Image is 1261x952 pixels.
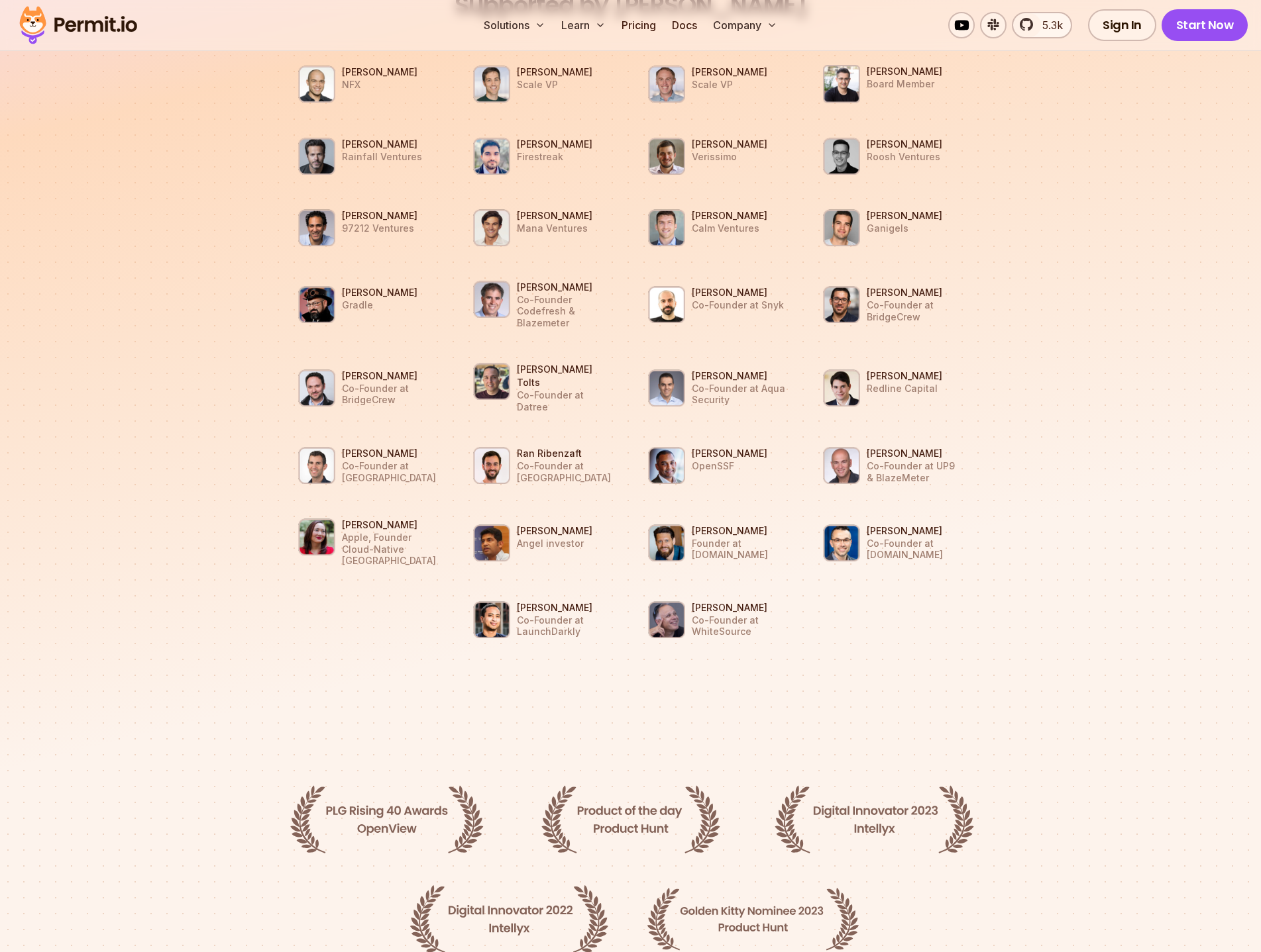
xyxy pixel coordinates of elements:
h3: [PERSON_NAME] [517,66,592,79]
img: Amir Rustamzadeh Firestreak [473,138,510,175]
h3: [PERSON_NAME] [517,138,592,151]
img: Ivan Taranenko Roosh Ventures [823,138,860,175]
h3: [PERSON_NAME] [517,209,592,222]
p: Rainfall Ventures [342,151,422,163]
p: Co-Founder Codefresh & Blazemeter [517,294,623,329]
p: Co-Founder at BridgeCrew [342,383,439,406]
p: Co-Founder at BridgeCrew [867,299,963,322]
button: Learn [556,12,611,38]
img: Ron Rymon Co-Founder at WhiteSource [648,601,685,638]
h3: [PERSON_NAME] [517,281,623,294]
img: Nitzan Shapira Co-Founder at Epsagon [298,447,335,484]
p: Angel investor [517,538,592,549]
p: Co-Founder at [GEOGRAPHIC_DATA] [517,460,614,483]
img: Eric Anderson Scale VP [473,66,510,103]
p: Ganigels [867,222,942,234]
img: John Kodumal Co-Founder at LaunchDarkly [473,601,510,638]
img: Eyal Bino 97212 Ventures [298,209,335,246]
img: Morgan Schwanke Mana Ventures [473,209,510,246]
img: Guy Eisenkot Co-Founder at BridgeCrew [298,369,335,406]
h3: [PERSON_NAME] [867,209,942,222]
h3: [PERSON_NAME] [692,524,789,538]
img: Amir Jerbi Co-Founder at Aqua Security [648,369,685,406]
h3: [PERSON_NAME] [342,286,417,299]
a: Sign In [1088,9,1156,41]
a: Start Now [1162,9,1248,41]
p: Board Member [867,78,942,90]
img: Product of the day Product Hunt [541,785,720,853]
p: Co-Founder at Snyk [692,299,784,311]
img: Permit logo [13,3,143,48]
h3: [PERSON_NAME] [867,65,942,78]
img: Shimon Tolts Co-Founder at Datree [473,363,510,400]
p: Verissimo [692,151,767,163]
img: Prasanna Srikhanta Angel investor [473,524,510,561]
img: Ron Rofe Rainfall Ventures [298,138,335,175]
h3: [PERSON_NAME] [692,138,767,151]
h3: [PERSON_NAME] [692,447,767,460]
p: Co-Founder at [GEOGRAPHIC_DATA] [342,460,439,483]
img: Ben Dowling Founder at IPinfo.io [648,524,685,561]
h3: [PERSON_NAME] [867,524,963,538]
img: Paul Grossinger Ganigels [823,209,860,246]
p: Apple, Founder Cloud-Native [GEOGRAPHIC_DATA] [342,532,439,567]
img: Ran Ribenzaft Co-Founder at Epsagon [473,447,510,484]
p: Mana Ventures [517,222,592,234]
p: Co-Founder at LaunchDarkly [517,614,614,638]
h3: [PERSON_NAME] [342,447,439,460]
img: Barak Schoster Co-Founder at BridgeCrew [823,286,860,323]
img: PLG Rising 40 Awards OpenView [290,785,484,853]
h3: [PERSON_NAME] [692,286,784,299]
p: Scale VP [517,79,592,91]
button: Solutions [478,12,551,38]
p: Co-Founder at UP9 & BlazeMeter [867,460,963,483]
img: Danny Grander Co-Founder at Snyk [648,286,685,323]
h3: [PERSON_NAME] [517,601,614,614]
img: Digital Innovator 2023 Intellyx [775,785,974,853]
a: 5.3k [1012,12,1072,38]
img: Ariel Tseitlin Scale VP [648,66,685,103]
img: Dan Benger Co-Founder Codefresh & Blazemeter [473,281,510,318]
h3: [PERSON_NAME] [867,369,942,383]
h3: Ran Ribenzaft [517,447,614,460]
h3: [PERSON_NAME] [342,138,422,151]
img: Gigi Levy Weiss NFX [298,66,335,103]
a: Docs [667,12,702,38]
p: Gradle [342,299,417,311]
span: 5.3k [1034,17,1063,33]
p: Redline Capital [867,383,942,395]
img: Asaf Cohen Board Member [823,65,860,103]
h3: [PERSON_NAME] [867,447,963,460]
p: NFX [342,79,417,91]
p: Firestreak [517,151,592,163]
h3: [PERSON_NAME] [692,209,767,222]
p: OpenSSF [692,460,767,472]
h3: [PERSON_NAME] [517,524,592,538]
p: Roosh Ventures [867,151,942,163]
a: Pricing [616,12,661,38]
p: Co-Founder at Datree [517,389,614,412]
h3: [PERSON_NAME] [342,369,439,383]
img: Baruch Sadogursky Gradle [298,286,335,323]
p: Co-Founder at [DOMAIN_NAME] [867,538,963,561]
h3: [PERSON_NAME] Tolts [517,363,614,389]
p: Co-Founder at Aqua Security [692,383,789,406]
h3: [PERSON_NAME] [342,518,439,532]
h3: [PERSON_NAME] [867,138,942,151]
img: Benno Jering Redline Capital [823,369,860,406]
p: Calm Ventures [692,222,767,234]
button: Company [708,12,783,38]
p: Co-Founder at WhiteSource [692,614,789,638]
h3: [PERSON_NAME] [692,601,789,614]
img: Golden Kitty Nominee 2023 Product Hunt [647,888,859,951]
p: 97212 Ventures [342,222,417,234]
h3: [PERSON_NAME] [867,286,963,299]
p: Founder at [DOMAIN_NAME] [692,538,789,561]
h3: [PERSON_NAME] [342,66,417,79]
h3: [PERSON_NAME] [692,369,789,383]
img: Alex Oppenheimer Verissimo [648,138,685,175]
p: Scale VP [692,79,767,91]
img: Cheryl Hung Apple, Founder Cloud-Native London [298,518,335,555]
img: Omkhar Arasaratnam OpenSSF [648,447,685,484]
h3: [PERSON_NAME] [692,66,767,79]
